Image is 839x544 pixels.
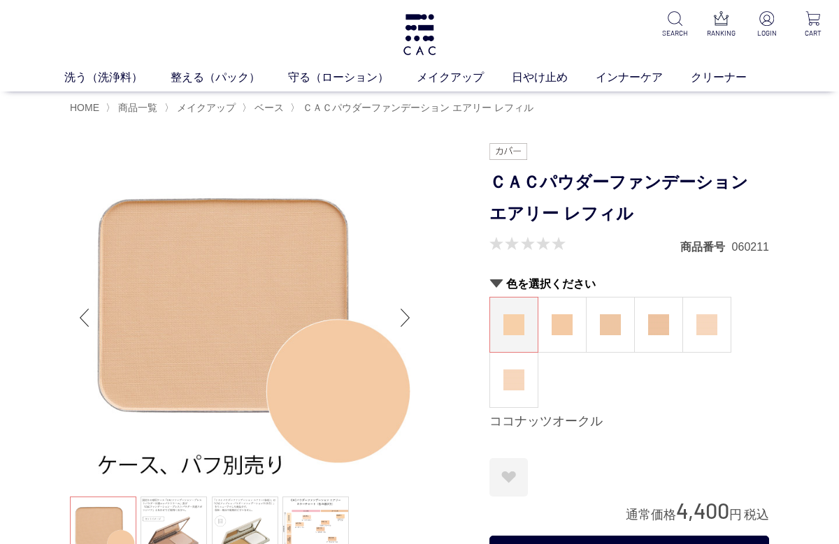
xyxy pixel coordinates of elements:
dl: ココナッツオークル [489,297,538,353]
a: 商品一覧 [115,102,157,113]
a: お気に入りに登録する [489,458,528,497]
a: CART [798,11,828,38]
div: Previous slide [70,290,98,346]
img: アーモンドオークル [648,314,669,335]
dl: ピーチベージュ [489,352,538,408]
img: カバー [489,143,527,160]
img: logo [401,14,438,55]
li: 〉 [164,101,239,115]
a: ヘーゼルオークル [587,297,634,352]
a: メイクアップ [174,102,236,113]
a: ピーチベージュ [490,353,538,407]
a: メイクアップ [417,69,512,86]
span: メイクアップ [177,102,236,113]
dt: 商品番号 [680,240,732,254]
img: ＣＡＣパウダーファンデーション エアリー レフィル マカダミアオークル [70,143,419,492]
dl: ヘーゼルオークル [586,297,635,353]
a: ピーチアイボリー [683,297,731,352]
p: CART [798,28,828,38]
a: 守る（ローション） [288,69,417,86]
a: アーモンドオークル [635,297,682,352]
span: ベース [254,102,284,113]
a: クリーナー [691,69,775,86]
p: RANKING [706,28,736,38]
a: 洗う（洗浄料） [64,69,171,86]
dl: アーモンドオークル [634,297,683,353]
li: 〉 [242,101,287,115]
img: ココナッツオークル [503,314,524,335]
div: ココナッツオークル [489,413,769,430]
p: SEARCH [660,28,689,38]
a: ベース [252,102,284,113]
div: Next slide [392,290,419,346]
dd: 060211 [732,240,769,254]
span: 税込 [744,508,769,522]
img: ピーチアイボリー [696,314,717,335]
a: 整える（パック） [171,69,288,86]
h2: 色を選択ください [489,277,769,291]
a: インナーケア [596,69,691,86]
span: 通常価格 [626,508,676,522]
img: ピーチベージュ [503,369,524,390]
span: ＣＡＣパウダーファンデーション エアリー レフィル [303,102,533,113]
span: 商品一覧 [118,102,157,113]
a: 日やけ止め [512,69,596,86]
a: RANKING [706,11,736,38]
a: SEARCH [660,11,689,38]
img: ヘーゼルオークル [600,314,621,335]
span: 4,400 [676,497,729,523]
span: 円 [729,508,742,522]
a: LOGIN [752,11,782,38]
dl: ピーチアイボリー [682,297,731,353]
dl: マカダミアオークル [538,297,587,353]
a: ＣＡＣパウダーファンデーション エアリー レフィル [300,102,533,113]
a: HOME [70,102,99,113]
li: 〉 [290,101,537,115]
img: マカダミアオークル [552,314,573,335]
li: 〉 [106,101,161,115]
a: マカダミアオークル [538,297,586,352]
p: LOGIN [752,28,782,38]
h1: ＣＡＣパウダーファンデーション エアリー レフィル [489,167,769,230]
